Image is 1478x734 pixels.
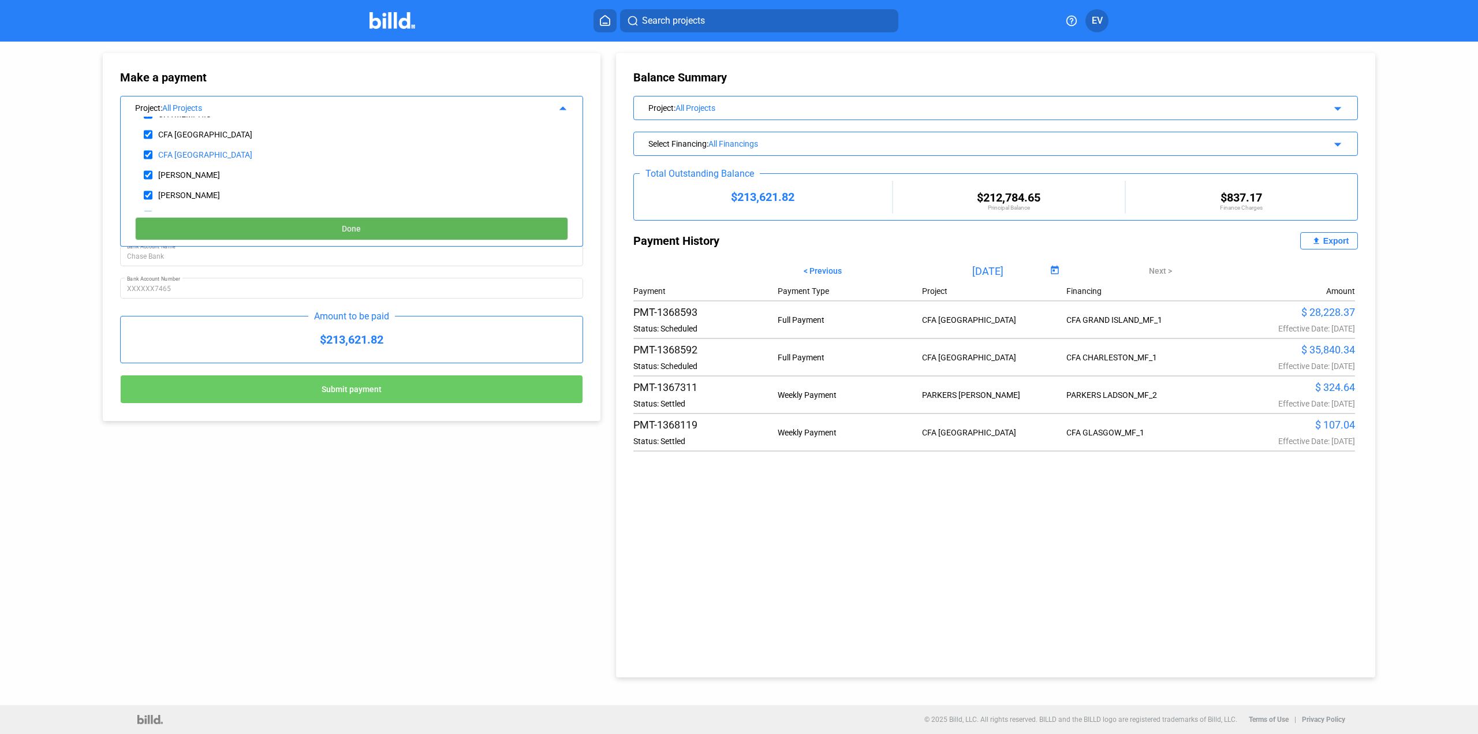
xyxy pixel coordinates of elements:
div: Effective Date: [DATE] [1211,399,1355,408]
div: Effective Date: [DATE] [1211,324,1355,333]
mat-icon: file_upload [1309,234,1323,248]
button: Next > [1140,261,1181,281]
div: [PERSON_NAME] [158,170,220,180]
div: Status: Settled [633,399,778,408]
span: Done [342,225,361,234]
div: Effective Date: [DATE] [1211,437,1355,446]
img: logo [137,715,162,724]
div: [PERSON_NAME] [158,191,220,200]
div: Weekly Payment [778,390,922,400]
span: : [674,103,675,113]
button: Search projects [620,9,898,32]
div: PMT-1368592 [633,344,778,356]
div: Status: Scheduled [633,362,778,371]
div: Export [1323,236,1349,245]
div: $213,621.82 [121,316,583,363]
div: Weekly Payment [778,428,922,437]
div: $ 107.04 [1211,419,1355,431]
div: All Projects [675,103,1274,113]
div: PARKERS LADSON_MF_2 [1066,390,1211,400]
div: Full Payment [778,353,922,362]
button: Submit payment [120,375,583,404]
div: $212,784.65 [893,191,1125,204]
p: © 2025 Billd, LLC. All rights reserved. BILLD and the BILLD logo are registered trademarks of Bil... [924,716,1237,724]
div: $ 35,840.34 [1211,344,1355,356]
b: Terms of Use [1249,716,1289,724]
div: Payment [633,286,778,296]
div: [PERSON_NAME] [158,211,220,220]
button: Done [135,217,568,240]
b: Privacy Policy [1302,716,1345,724]
div: Full Payment [778,315,922,325]
span: EV [1092,14,1103,28]
div: Project [135,101,525,113]
div: Effective Date: [DATE] [1211,362,1355,371]
div: CFA [GEOGRAPHIC_DATA] [922,353,1066,362]
div: Payment History [633,232,996,249]
div: Status: Scheduled [633,324,778,333]
div: PMT-1368119 [633,419,778,431]
button: Export [1300,232,1358,249]
div: CFA [GEOGRAPHIC_DATA] [158,150,252,159]
div: PMT-1368593 [633,306,778,318]
mat-icon: arrow_drop_down [1329,100,1343,114]
div: Finance Charges [1126,204,1357,211]
span: : [161,103,162,113]
div: $ 324.64 [1211,381,1355,393]
button: Open calendar [1047,263,1062,279]
div: Status: Settled [633,437,778,446]
div: Payment Type [778,286,922,296]
div: Balance Summary [633,70,1358,84]
div: Make a payment [120,70,398,84]
div: CFA GLASGOW_MF_1 [1066,428,1211,437]
div: All Financings [708,139,1274,148]
div: Amount [1326,286,1355,296]
div: Project [648,101,1274,113]
div: $213,621.82 [634,190,892,204]
mat-icon: arrow_drop_down [1329,136,1343,150]
div: PMT-1367311 [633,381,778,393]
mat-icon: arrow_drop_up [554,100,568,114]
div: CFA [GEOGRAPHIC_DATA] [158,130,252,139]
div: $837.17 [1126,191,1357,204]
div: Select Financing [648,137,1274,148]
div: Principal Balance [893,204,1125,211]
div: CFA [GEOGRAPHIC_DATA] [922,428,1066,437]
div: CFA CHARLESTON_MF_1 [1066,353,1211,362]
div: Total Outstanding Balance [640,168,760,179]
span: < Previous [804,266,842,275]
div: PARKERS [PERSON_NAME] [922,390,1066,400]
span: Search projects [642,14,705,28]
div: Project [922,286,1066,296]
div: Financing [1066,286,1211,296]
div: CFA [GEOGRAPHIC_DATA] [922,315,1066,325]
p: | [1294,716,1296,724]
div: Amount to be paid [308,311,395,322]
span: Next > [1149,266,1172,275]
button: < Previous [795,261,850,281]
span: Submit payment [322,385,382,394]
span: : [707,139,708,148]
div: CFA GRAND ISLAND_MF_1 [1066,315,1211,325]
div: $ 28,228.37 [1211,306,1355,318]
div: All Projects [162,103,525,113]
button: EV [1085,9,1108,32]
img: Billd Company Logo [369,12,415,29]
